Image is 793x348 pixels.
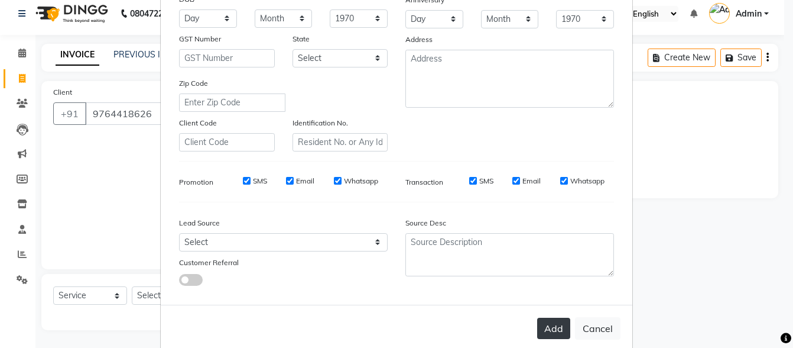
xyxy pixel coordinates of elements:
[296,176,314,186] label: Email
[179,133,275,152] input: Client Code
[179,118,217,128] label: Client Code
[405,177,443,188] label: Transaction
[179,218,220,228] label: Lead Source
[179,34,221,44] label: GST Number
[179,94,285,112] input: Enter Zip Code
[575,317,620,340] button: Cancel
[479,176,493,186] label: SMS
[405,218,446,228] label: Source Desc
[570,176,604,186] label: Whatsapp
[179,78,208,89] label: Zip Code
[179,257,239,268] label: Customer Referral
[253,176,267,186] label: SMS
[179,177,213,188] label: Promotion
[292,118,348,128] label: Identification No.
[179,49,275,67] input: GST Number
[522,176,541,186] label: Email
[405,34,433,45] label: Address
[292,133,388,152] input: Resident No. or Any Id
[344,176,378,186] label: Whatsapp
[292,34,310,44] label: State
[537,318,570,339] button: Add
